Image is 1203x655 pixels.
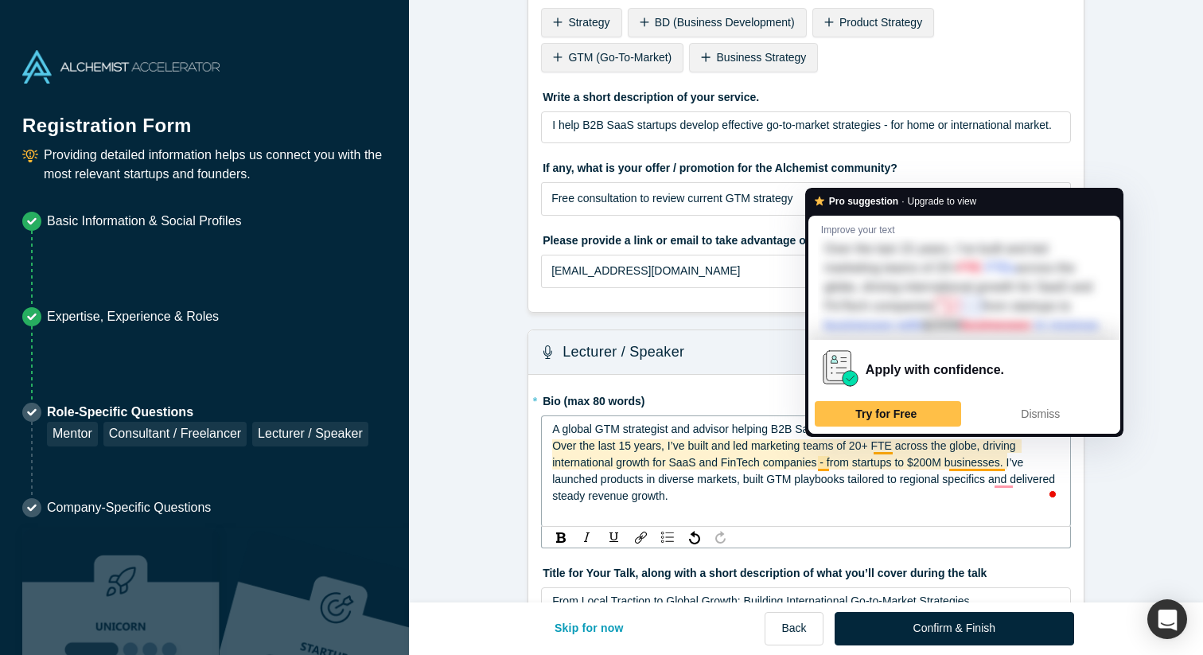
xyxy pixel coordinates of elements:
[47,403,368,422] p: Role-Specific Questions
[563,341,684,363] h3: Lecturer / Speaker
[628,8,807,37] div: BD (Business Development)
[552,423,1009,435] span: A global GTM strategist and advisor helping B2B SaaS companies expand into new markets.
[541,84,1071,106] label: Write a short description of your service.
[547,529,628,545] div: rdw-inline-control
[541,43,683,72] div: GTM (Go-To-Market)
[541,559,1071,582] label: Title for Your Talk, along with a short description of what you’ll cover during the talk
[552,119,1052,131] span: I help B2B SaaS startups develop effective go-to-market strategies - for home or international ma...
[551,529,570,545] div: Bold
[552,421,1061,505] div: To enrich screen reader interactions, please activate Accessibility in Grammarly extension settings
[47,212,242,231] p: Basic Information & Social Profiles
[835,612,1074,645] button: Confirm & Finish
[47,307,219,326] p: Expertise, Experience & Roles
[552,439,1058,502] span: Over the last 15 years, I’ve built and led marketing teams of 20+ FTE across the globe, driving i...
[552,595,972,607] span: From Local Traction to Global Growth: Building International Go-to-Market Strategies.
[22,50,220,84] img: Alchemist Accelerator Logo
[717,51,807,64] span: Business Strategy
[541,154,1071,177] label: If any, what is your offer / promotion for the Alchemist community?
[657,529,678,545] div: Unordered
[552,593,1061,625] div: rdw-editor
[22,95,387,140] h1: Registration Form
[252,422,368,446] div: Lecturer / Speaker
[47,498,211,517] p: Company-Specific Questions
[541,388,1071,410] label: Bio (max 80 words)
[541,8,621,37] div: Strategy
[839,16,922,29] span: Product Strategy
[654,529,681,545] div: rdw-list-control
[655,16,795,29] span: BD (Business Development)
[541,182,1071,216] input: e.x. Free Consultation to review current IP
[765,612,823,645] button: Back
[812,8,935,37] div: Product Strategy
[47,422,98,446] div: Mentor
[541,587,1071,619] div: rdw-wrapper
[541,526,1071,548] div: rdw-toolbar
[552,117,1061,149] div: rdw-editor
[681,529,734,545] div: rdw-history-control
[628,529,654,545] div: rdw-link-control
[604,529,625,545] div: Underline
[541,255,1071,288] input: e.x. calendly.com/jane-doe or consultant@example.com
[541,227,1071,249] label: Please provide a link or email to take advantage of your service.
[568,16,609,29] span: Strategy
[631,529,651,545] div: Link
[541,111,1071,143] div: rdw-wrapper
[538,612,640,645] button: Skip for now
[684,529,704,545] div: Undo
[103,422,247,446] div: Consultant / Freelancer
[568,51,672,64] span: GTM (Go-To-Market)
[577,529,598,545] div: Italic
[44,146,387,184] p: Providing detailed information helps us connect you with the most relevant startups and founders.
[689,43,818,72] div: Business Strategy
[541,415,1071,527] div: rdw-wrapper
[711,529,730,545] div: Redo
